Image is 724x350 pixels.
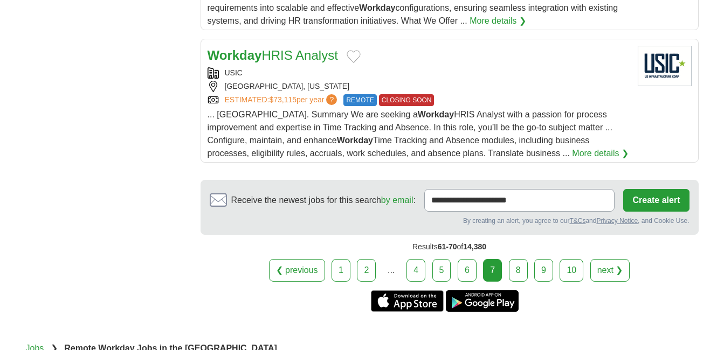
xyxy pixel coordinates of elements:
div: By creating an alert, you agree to our and , and Cookie Use. [210,216,689,226]
strong: Workday [208,48,262,62]
img: USIC logo [638,46,692,86]
strong: Workday [359,3,395,12]
span: ... [GEOGRAPHIC_DATA]. Summary We are seeking a HRIS Analyst with a passion for process improveme... [208,110,613,158]
span: $73,115 [269,95,297,104]
span: REMOTE [343,94,376,106]
div: Results of [201,235,699,259]
a: 9 [534,259,553,282]
span: 14,380 [463,242,486,251]
a: ESTIMATED:$73,115per year? [225,94,340,106]
button: Create alert [623,189,689,212]
a: Get the iPhone app [371,290,444,312]
a: Privacy Notice [596,217,638,225]
div: [GEOGRAPHIC_DATA], [US_STATE] [208,81,629,92]
a: 5 [432,259,451,282]
a: 4 [406,259,425,282]
a: 8 [509,259,528,282]
a: WorkdayHRIS Analyst [208,48,338,62]
a: Get the Android app [446,290,519,312]
span: CLOSING SOON [379,94,435,106]
a: 10 [560,259,583,282]
a: ❮ previous [269,259,325,282]
a: 2 [357,259,376,282]
div: 7 [483,259,502,282]
span: 61-70 [438,242,457,251]
a: 1 [332,259,350,282]
a: by email [381,195,413,205]
div: ... [381,260,402,281]
button: Add to favorite jobs [347,50,361,63]
a: next ❯ [590,259,630,282]
a: 6 [458,259,477,282]
a: More details ❯ [470,15,526,27]
a: More details ❯ [572,147,629,160]
a: T&Cs [569,217,585,225]
a: USIC [225,68,243,77]
strong: Workday [418,110,454,119]
strong: Workday [337,136,373,145]
span: Receive the newest jobs for this search : [231,194,416,207]
span: ? [326,94,337,105]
